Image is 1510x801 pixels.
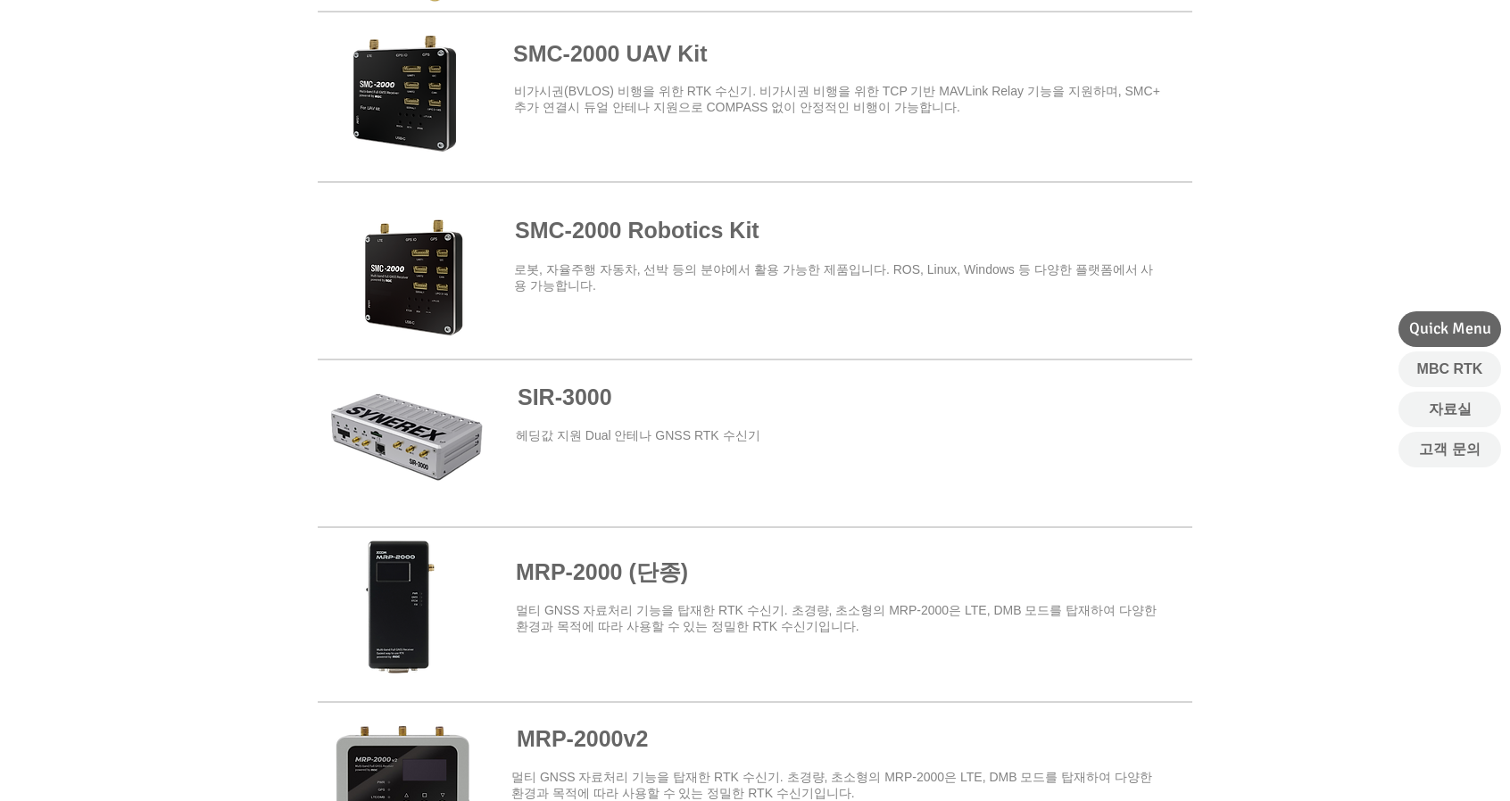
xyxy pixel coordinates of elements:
a: MBC RTK [1398,351,1501,387]
span: 고객 문의 [1419,440,1480,459]
a: ​헤딩값 지원 Dual 안테나 GNSS RTK 수신기 [516,428,760,442]
span: ​비가시권(BVLOS) 비행을 위한 RTK 수신기. 비가시권 비행을 위한 TCP 기반 MAVLink Relay 기능을 지원하며, SMC+ 추가 연결시 듀얼 안테나 지원으로 C... [514,84,1160,114]
div: Quick Menu [1398,311,1501,347]
a: SIR-3000 [518,384,612,409]
a: 자료실 [1398,392,1501,427]
a: 고객 문의 [1398,432,1501,467]
iframe: Wix Chat [1305,724,1510,801]
span: Quick Menu [1409,318,1491,340]
span: 자료실 [1429,400,1472,419]
span: MBC RTK [1417,359,1483,379]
